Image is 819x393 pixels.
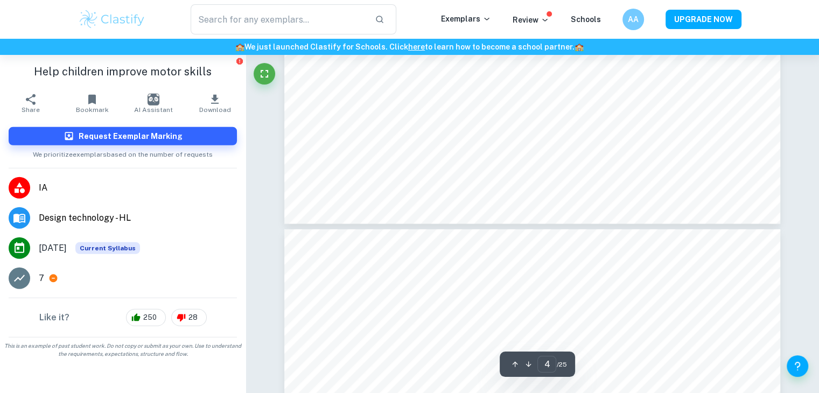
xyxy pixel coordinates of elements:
[235,57,243,65] button: Report issue
[199,106,231,114] span: Download
[556,360,566,369] span: / 25
[184,88,246,118] button: Download
[39,242,67,255] span: [DATE]
[441,13,491,25] p: Exemplars
[254,63,275,85] button: Fullscreen
[75,242,140,254] div: This exemplar is based on the current syllabus. Feel free to refer to it for inspiration/ideas wh...
[39,311,69,324] h6: Like it?
[61,88,123,118] button: Bookmark
[622,9,644,30] button: AA
[39,212,237,224] span: Design technology - HL
[22,106,40,114] span: Share
[513,14,549,26] p: Review
[183,312,204,323] span: 28
[9,64,237,80] h1: Help children improve motor skills
[191,4,367,34] input: Search for any exemplars...
[39,181,237,194] span: IA
[575,43,584,51] span: 🏫
[33,145,213,159] span: We prioritize exemplars based on the number of requests
[787,355,808,377] button: Help and Feedback
[126,309,166,326] div: 250
[39,272,44,285] p: 7
[2,41,817,53] h6: We just launched Clastify for Schools. Click to learn how to become a school partner.
[134,106,173,114] span: AI Assistant
[79,130,183,142] h6: Request Exemplar Marking
[666,10,741,29] button: UPGRADE NOW
[123,88,184,118] button: AI Assistant
[148,94,159,106] img: AI Assistant
[408,43,425,51] a: here
[571,15,601,24] a: Schools
[76,106,109,114] span: Bookmark
[171,309,207,326] div: 28
[75,242,140,254] span: Current Syllabus
[4,342,241,358] span: This is an example of past student work. Do not copy or submit as your own. Use to understand the...
[137,312,163,323] span: 250
[235,43,244,51] span: 🏫
[627,13,639,25] h6: AA
[78,9,146,30] img: Clastify logo
[9,127,237,145] button: Request Exemplar Marking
